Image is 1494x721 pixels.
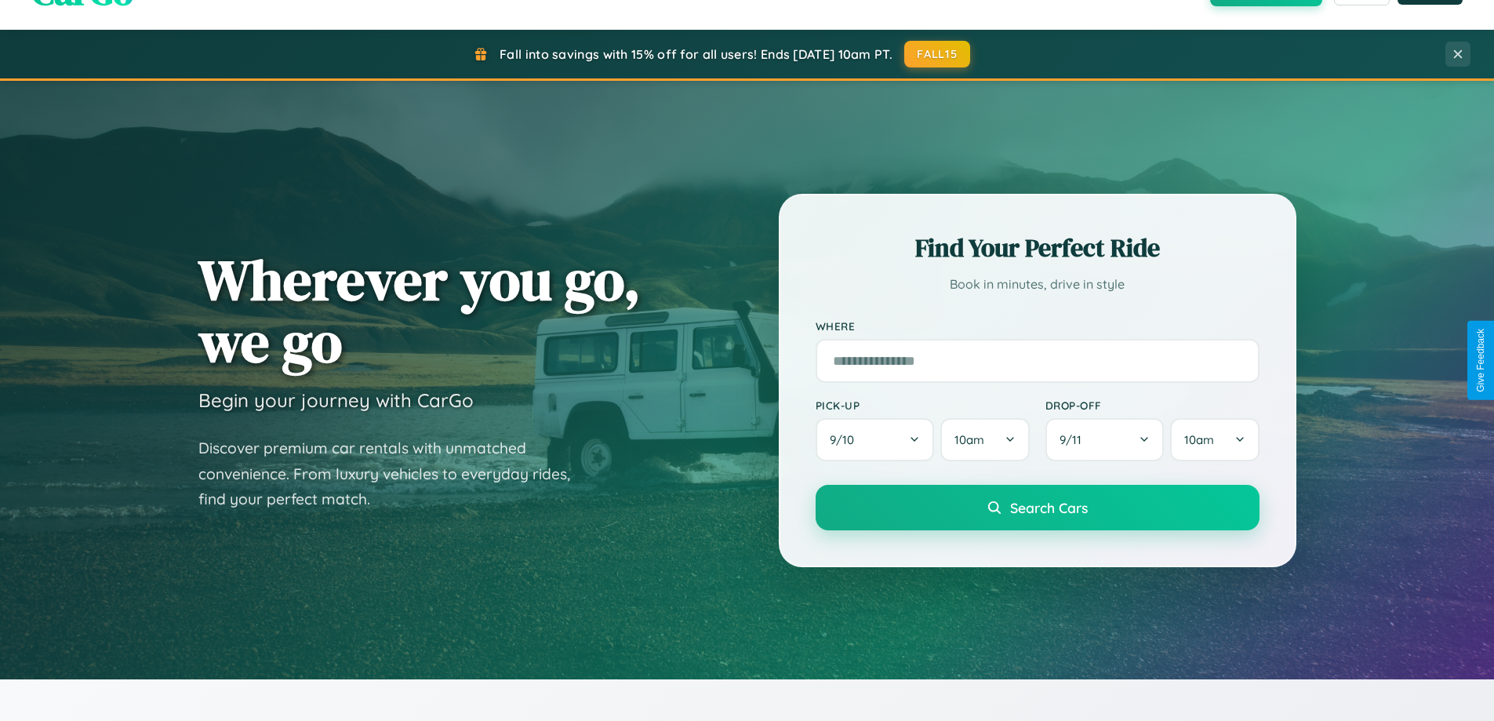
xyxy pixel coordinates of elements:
div: Give Feedback [1475,329,1486,392]
label: Pick-up [816,399,1030,412]
span: 10am [954,432,984,447]
h2: Find Your Perfect Ride [816,231,1260,265]
label: Drop-off [1045,399,1260,412]
span: 10am [1184,432,1214,447]
p: Book in minutes, drive in style [816,273,1260,296]
button: FALL15 [904,41,970,67]
button: 9/11 [1045,418,1165,461]
span: Fall into savings with 15% off for all users! Ends [DATE] 10am PT. [500,46,892,62]
button: 9/10 [816,418,935,461]
span: Search Cars [1010,499,1088,516]
p: Discover premium car rentals with unmatched convenience. From luxury vehicles to everyday rides, ... [198,435,591,512]
span: 9 / 10 [830,432,862,447]
span: 9 / 11 [1060,432,1089,447]
button: 10am [940,418,1029,461]
label: Where [816,319,1260,333]
h3: Begin your journey with CarGo [198,388,474,412]
button: Search Cars [816,485,1260,530]
h1: Wherever you go, we go [198,249,641,373]
button: 10am [1170,418,1259,461]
